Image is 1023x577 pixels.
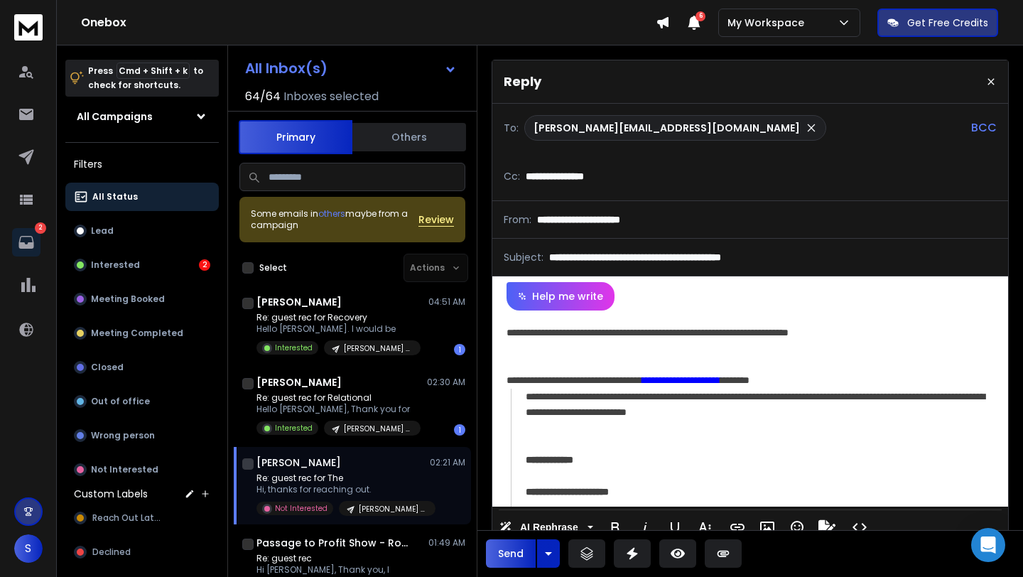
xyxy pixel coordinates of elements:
[14,14,43,41] img: logo
[256,484,427,495] p: Hi, thanks for reaching out.
[14,534,43,563] button: S
[239,120,352,154] button: Primary
[754,513,781,541] button: Insert Image (⌘P)
[784,513,811,541] button: Emoticons
[74,487,148,501] h3: Custom Labels
[727,16,810,30] p: My Workspace
[65,217,219,245] button: Lead
[428,296,465,308] p: 04:51 AM
[65,285,219,313] button: Meeting Booked
[283,88,379,105] h3: Inboxes selected
[245,88,281,105] span: 64 / 64
[691,513,718,541] button: More Text
[65,421,219,450] button: Wrong person
[428,537,465,549] p: 01:49 AM
[430,457,465,468] p: 02:21 AM
[256,564,421,576] p: Hi [PERSON_NAME], Thank you, I
[92,191,138,203] p: All Status
[504,212,531,227] p: From:
[318,207,345,220] span: others
[256,404,421,415] p: Hello [PERSON_NAME], Thank you for
[234,54,468,82] button: All Inbox(s)
[65,538,219,566] button: Declined
[65,183,219,211] button: All Status
[65,504,219,532] button: Reach Out Later
[504,121,519,135] p: To:
[507,282,615,311] button: Help me write
[65,319,219,347] button: Meeting Completed
[65,455,219,484] button: Not Interested
[35,222,46,234] p: 2
[971,528,1005,562] div: Open Intercom Messenger
[91,362,124,373] p: Closed
[504,72,541,92] p: Reply
[65,102,219,131] button: All Campaigns
[199,259,210,271] div: 2
[245,61,328,75] h1: All Inbox(s)
[454,424,465,436] div: 1
[259,262,287,274] label: Select
[344,343,412,354] p: [PERSON_NAME] (mental health- Batch #1)
[504,250,543,264] p: Subject:
[256,553,421,564] p: Re: guest rec
[497,513,596,541] button: AI Rephrase
[117,63,190,79] span: Cmd + Shift + k
[907,16,988,30] p: Get Free Credits
[12,228,40,257] a: 2
[517,522,581,534] span: AI Rephrase
[275,343,313,353] p: Interested
[91,293,165,305] p: Meeting Booked
[971,119,997,136] p: BCC
[602,513,629,541] button: Bold (⌘B)
[632,513,659,541] button: Italic (⌘I)
[877,9,998,37] button: Get Free Credits
[256,375,342,389] h1: [PERSON_NAME]
[256,312,421,323] p: Re: guest rec for Recovery
[251,208,418,231] div: Some emails in maybe from a campaign
[91,259,140,271] p: Interested
[359,504,427,514] p: [PERSON_NAME] (mental health- Batch #1)
[65,353,219,382] button: Closed
[418,212,454,227] button: Review
[275,423,313,433] p: Interested
[454,344,465,355] div: 1
[534,121,800,135] p: [PERSON_NAME][EMAIL_ADDRESS][DOMAIN_NAME]
[486,539,536,568] button: Send
[256,536,413,550] h1: Passage to Profit Show - Road to Entrepreneurship
[91,396,150,407] p: Out of office
[91,464,158,475] p: Not Interested
[77,109,153,124] h1: All Campaigns
[813,513,840,541] button: Signature
[352,122,466,153] button: Others
[92,546,131,558] span: Declined
[65,387,219,416] button: Out of office
[256,392,421,404] p: Re: guest rec for Relational
[661,513,688,541] button: Underline (⌘U)
[256,473,427,484] p: Re: guest rec for The
[846,513,873,541] button: Code View
[91,328,183,339] p: Meeting Completed
[91,225,114,237] p: Lead
[275,503,328,514] p: Not Interested
[92,512,162,524] span: Reach Out Later
[256,295,342,309] h1: [PERSON_NAME]
[65,154,219,174] h3: Filters
[91,430,155,441] p: Wrong person
[427,377,465,388] p: 02:30 AM
[344,424,412,434] p: [PERSON_NAME] (mental health- Batch #1)
[256,455,341,470] h1: [PERSON_NAME]
[81,14,656,31] h1: Onebox
[724,513,751,541] button: Insert Link (⌘K)
[504,169,520,183] p: Cc:
[695,11,705,21] span: 6
[88,64,203,92] p: Press to check for shortcuts.
[65,251,219,279] button: Interested2
[256,323,421,335] p: Hello [PERSON_NAME]. I would be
